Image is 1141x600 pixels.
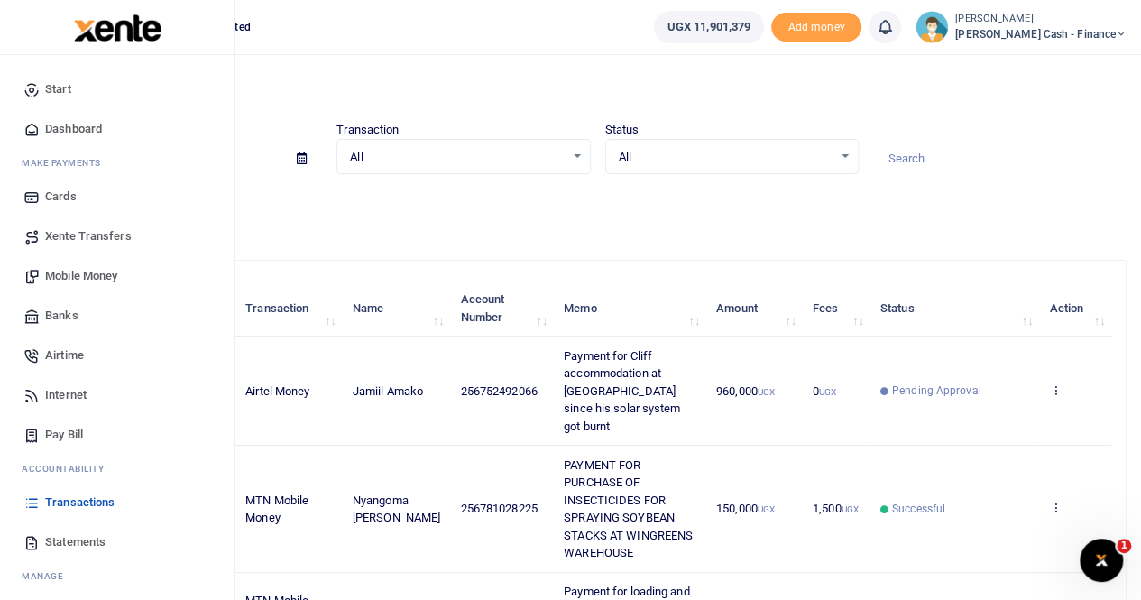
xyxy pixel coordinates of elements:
span: countability [35,462,104,475]
small: UGX [758,387,775,397]
th: Status: activate to sort column ascending [870,281,1039,337]
small: UGX [819,387,836,397]
a: Cards [14,177,219,217]
a: Mobile Money [14,256,219,296]
a: Airtime [14,336,219,375]
small: UGX [758,504,775,514]
th: Amount: activate to sort column ascending [706,281,803,337]
li: Toup your wallet [771,13,861,42]
span: Mobile Money [45,267,117,285]
img: logo-large [74,14,161,42]
a: profile-user [PERSON_NAME] [PERSON_NAME] Cash - Finance [916,11,1127,43]
a: Xente Transfers [14,217,219,256]
span: 256781028225 [461,502,538,515]
span: Cards [45,188,77,206]
p: Download [69,196,1127,215]
a: Start [14,69,219,109]
span: Airtel Money [245,384,309,398]
span: ake Payments [31,156,101,170]
span: [PERSON_NAME] Cash - Finance [955,26,1127,42]
span: 1 [1117,539,1131,553]
th: Fees: activate to sort column ascending [803,281,870,337]
a: Pay Bill [14,415,219,455]
a: Statements [14,522,219,562]
span: All [619,148,833,166]
th: Action: activate to sort column ascending [1039,281,1111,337]
a: Banks [14,296,219,336]
a: Dashboard [14,109,219,149]
span: 960,000 [716,384,775,398]
th: Memo: activate to sort column ascending [554,281,706,337]
span: Nyangoma [PERSON_NAME] [353,494,440,525]
span: Jamiil Amako [353,384,423,398]
img: profile-user [916,11,948,43]
span: Successful [892,501,945,517]
span: Internet [45,386,87,404]
span: Xente Transfers [45,227,132,245]
span: Pay Bill [45,426,83,444]
a: UGX 11,901,379 [654,11,764,43]
li: Wallet ballance [647,11,771,43]
iframe: Intercom live chat [1080,539,1123,582]
li: Ac [14,455,219,483]
small: UGX [841,504,858,514]
label: Status [605,121,640,139]
span: Start [45,80,71,98]
span: 256752492066 [461,384,538,398]
a: Add money [771,19,861,32]
label: Transaction [336,121,399,139]
input: Search [873,143,1127,174]
a: Internet [14,375,219,415]
span: Transactions [45,494,115,512]
li: M [14,149,219,177]
span: Add money [771,13,861,42]
span: Banks [45,307,78,325]
th: Transaction: activate to sort column ascending [235,281,343,337]
a: logo-small logo-large logo-large [72,20,161,33]
th: Name: activate to sort column ascending [343,281,451,337]
span: Statements [45,533,106,551]
span: 0 [813,384,836,398]
li: M [14,562,219,590]
span: UGX 11,901,379 [667,18,750,36]
a: Transactions [14,483,219,522]
h4: Transactions [69,78,1127,97]
span: All [350,148,564,166]
span: PAYMENT FOR PURCHASE OF INSECTICIDES FOR SPRAYING SOYBEAN STACKS AT WINGREENS WAREHOUSE [564,458,693,560]
span: Airtime [45,346,84,365]
span: MTN Mobile Money [245,494,308,525]
span: anage [31,569,64,583]
span: Dashboard [45,120,102,138]
span: Payment for Cliff accommodation at [GEOGRAPHIC_DATA] since his solar system got burnt [564,349,680,433]
span: 150,000 [716,502,775,515]
th: Account Number: activate to sort column ascending [450,281,554,337]
span: Pending Approval [892,383,981,399]
span: 1,500 [813,502,859,515]
small: [PERSON_NAME] [955,12,1127,27]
